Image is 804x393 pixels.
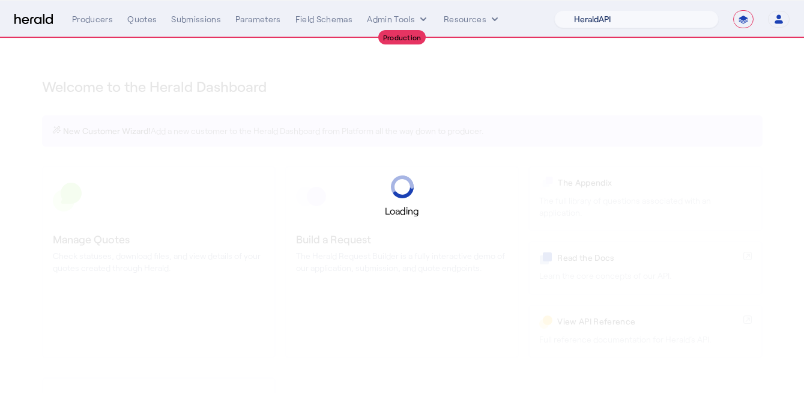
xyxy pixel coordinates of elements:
button: internal dropdown menu [367,13,429,25]
div: Parameters [235,13,281,25]
div: Production [378,30,426,44]
div: Quotes [127,13,157,25]
div: Submissions [171,13,221,25]
img: Herald Logo [14,14,53,25]
div: Field Schemas [295,13,353,25]
button: Resources dropdown menu [444,13,501,25]
div: Producers [72,13,113,25]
